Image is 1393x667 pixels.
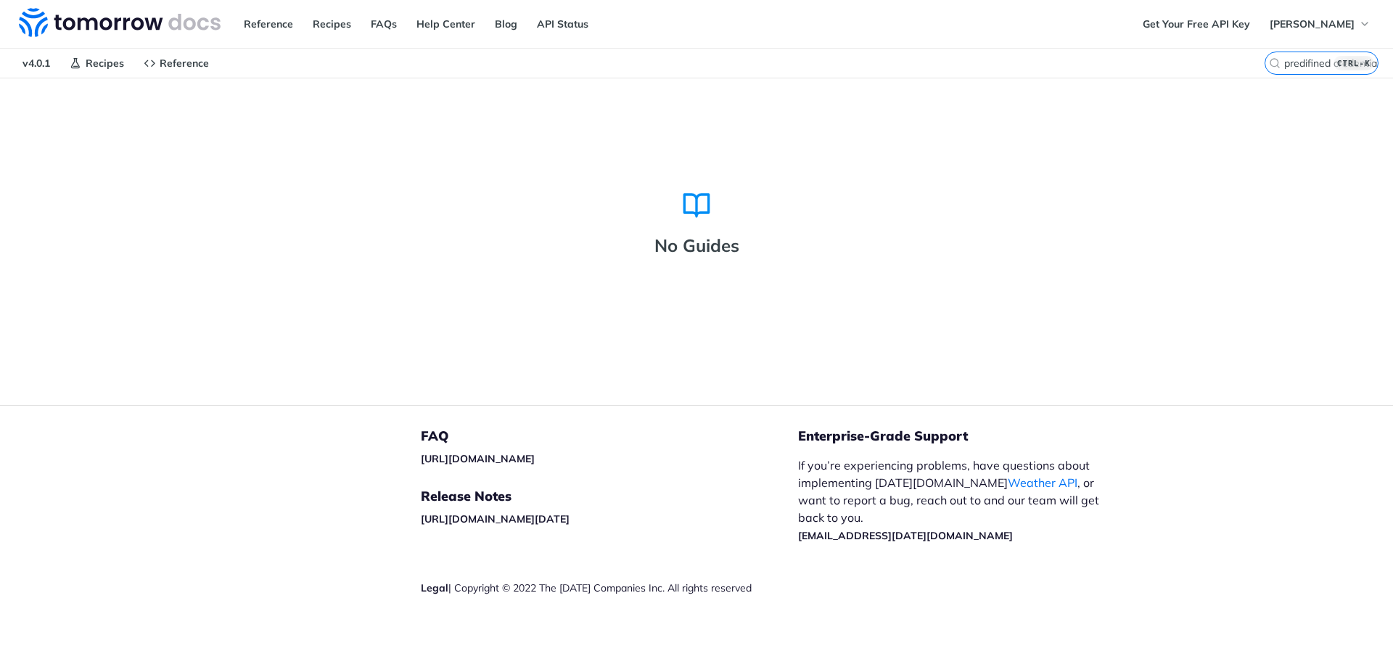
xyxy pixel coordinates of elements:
[1270,17,1355,30] span: [PERSON_NAME]
[529,13,596,35] a: API Status
[421,427,798,445] h5: FAQ
[1262,13,1378,35] button: [PERSON_NAME]
[798,457,1114,544] p: If you’re experiencing problems, have questions about implementing [DATE][DOMAIN_NAME] , or want ...
[1135,13,1258,35] a: Get Your Free API Key
[654,234,739,258] h2: No Guides
[1334,56,1374,70] kbd: CTRL-K
[160,57,209,70] span: Reference
[62,52,132,74] a: Recipes
[86,57,124,70] span: Recipes
[421,581,798,595] div: | Copyright © 2022 The [DATE] Companies Inc. All rights reserved
[421,512,570,525] a: [URL][DOMAIN_NAME][DATE]
[487,13,525,35] a: Blog
[236,13,301,35] a: Reference
[15,52,58,74] span: v4.0.1
[408,13,483,35] a: Help Center
[421,452,535,465] a: [URL][DOMAIN_NAME]
[798,529,1013,542] a: [EMAIL_ADDRESS][DATE][DOMAIN_NAME]
[363,13,405,35] a: FAQs
[421,488,798,505] h5: Release Notes
[19,8,221,37] img: Tomorrow.io Weather API Docs
[1269,57,1281,69] svg: Search
[421,581,448,594] a: Legal
[1008,475,1077,490] a: Weather API
[305,13,359,35] a: Recipes
[798,427,1138,445] h5: Enterprise-Grade Support
[136,52,217,74] a: Reference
